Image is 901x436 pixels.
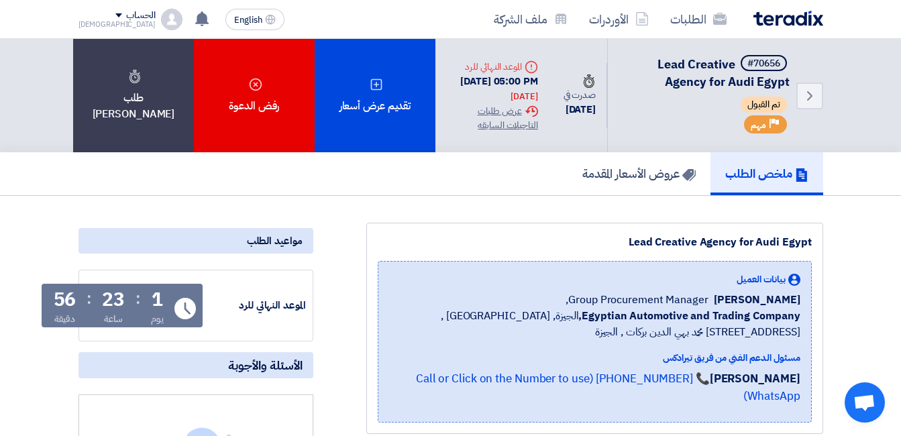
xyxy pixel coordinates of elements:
[54,290,76,309] div: 56
[446,104,538,132] div: عرض طلبات التاجيلات السابقه
[194,39,315,152] div: رفض الدعوة
[582,166,696,181] h5: عروض الأسعار المقدمة
[161,9,182,30] img: profile_test.png
[737,272,786,286] span: بيانات العميل
[152,290,163,309] div: 1
[126,10,155,21] div: الحساب
[151,312,164,326] div: يوم
[315,39,435,152] div: تقديم عرض أسعار
[225,9,284,30] button: English
[714,292,800,308] span: [PERSON_NAME]
[234,15,262,25] span: English
[624,55,789,90] h5: Lead Creative Agency for Audi Egypt
[710,370,800,387] strong: [PERSON_NAME]
[483,3,578,35] a: ملف الشركة
[560,102,596,117] div: [DATE]
[446,60,538,74] div: الموعد النهائي للرد
[104,312,123,326] div: ساعة
[753,11,823,26] img: Teradix logo
[228,358,303,373] span: الأسئلة والأجوبة
[751,119,766,131] span: مهم
[78,228,313,254] div: مواعيد الطلب
[205,298,306,313] div: الموعد النهائي للرد
[511,90,537,103] div: [DATE]
[659,3,737,35] a: الطلبات
[578,3,659,35] a: الأوردرات
[657,55,790,91] span: Lead Creative Agency for Audi Egypt
[845,382,885,423] a: Open chat
[87,286,91,311] div: :
[741,97,787,113] span: تم القبول
[446,74,538,104] div: [DATE] 05:00 PM
[747,59,780,68] div: #70656
[78,21,156,28] div: [DEMOGRAPHIC_DATA]
[389,351,800,365] div: مسئول الدعم الفني من فريق تيرادكس
[102,290,125,309] div: 23
[568,152,710,195] a: عروض الأسعار المقدمة
[710,152,823,195] a: ملخص الطلب
[416,370,800,404] a: 📞 [PHONE_NUMBER] (Call or Click on the Number to use WhatsApp)
[73,39,194,152] div: طلب [PERSON_NAME]
[54,312,75,326] div: دقيقة
[378,234,812,250] div: Lead Creative Agency for Audi Egypt
[578,308,800,324] b: Egyptian Automotive and Trading Company,
[560,74,596,102] div: صدرت في
[725,166,808,181] h5: ملخص الطلب
[389,308,800,340] span: الجيزة, [GEOGRAPHIC_DATA] ,[STREET_ADDRESS] محمد بهي الدين بركات , الجيزة
[566,292,708,308] span: Group Procurement Manager,
[136,286,140,311] div: :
